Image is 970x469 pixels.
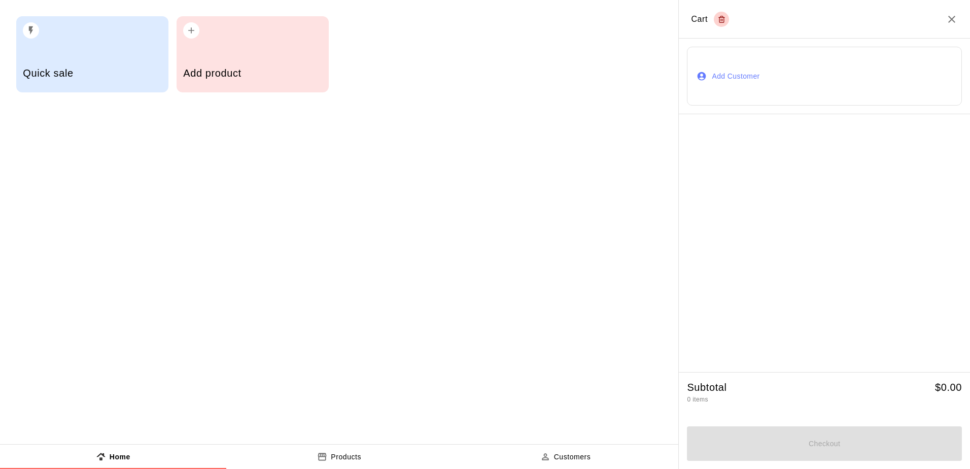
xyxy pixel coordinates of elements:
[554,452,591,462] p: Customers
[331,452,361,462] p: Products
[687,381,726,394] h5: Subtotal
[23,66,161,80] h5: Quick sale
[110,452,130,462] p: Home
[687,47,962,105] button: Add Customer
[691,12,729,27] div: Cart
[946,13,958,25] button: Close
[183,66,322,80] h5: Add product
[177,16,329,92] button: Add product
[935,381,962,394] h5: $ 0.00
[687,396,708,403] span: 0 items
[714,12,729,27] button: Empty cart
[16,16,168,92] button: Quick sale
